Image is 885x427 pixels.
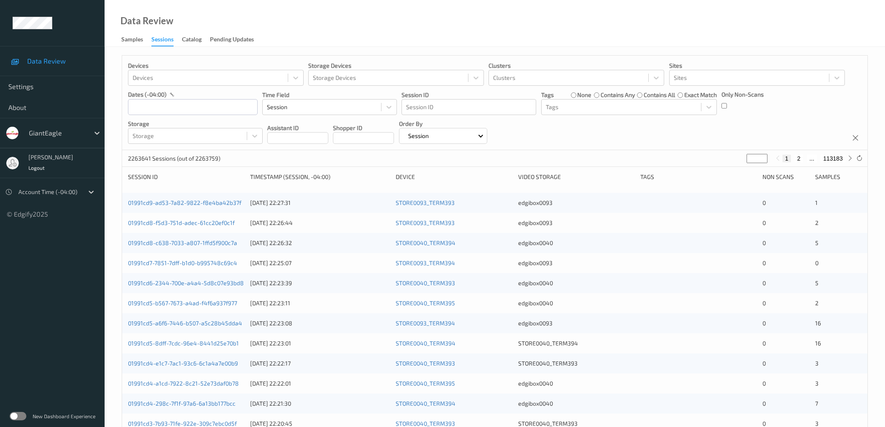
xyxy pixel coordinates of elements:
[128,239,237,246] a: 01991cd8-c638-7033-a807-1ffd5f900c7a
[210,34,262,46] a: Pending Updates
[128,360,238,367] a: 01991cd4-e1c7-7ac1-93c6-6c1a4a7e00b9
[762,360,766,367] span: 0
[821,155,845,162] button: 113183
[489,61,664,70] p: Clusters
[250,399,390,408] div: [DATE] 22:21:30
[250,339,390,348] div: [DATE] 22:23:01
[128,173,244,181] div: Session ID
[644,91,675,99] label: contains all
[128,299,237,307] a: 01991cd5-b567-7673-a4ad-f4f6a937f977
[815,340,821,347] span: 16
[815,400,818,407] span: 7
[250,199,390,207] div: [DATE] 22:27:31
[396,199,455,206] a: STORE0093_TERM393
[250,259,390,267] div: [DATE] 22:25:07
[151,34,182,46] a: Sessions
[396,239,455,246] a: STORE0040_TERM394
[128,259,237,266] a: 01991cd7-7851-7dff-b1d0-b995748c69c4
[250,279,390,287] div: [DATE] 22:23:39
[762,279,766,286] span: 0
[518,259,634,267] div: edgibox0093
[182,35,202,46] div: Catalog
[250,173,390,181] div: Timestamp (Session, -04:00)
[396,279,455,286] a: STORE0040_TERM393
[762,239,766,246] span: 0
[815,173,862,181] div: Samples
[807,155,817,162] button: ...
[815,199,818,206] span: 1
[815,279,818,286] span: 5
[128,154,220,163] p: 2263641 Sessions (out of 2263759)
[250,379,390,388] div: [DATE] 22:22:01
[795,155,803,162] button: 2
[128,340,239,347] a: 01991cd5-8dff-7cdc-96e4-8441d25e70b1
[518,319,634,327] div: edgibox0093
[640,173,757,181] div: Tags
[815,239,818,246] span: 5
[128,279,244,286] a: 01991cd6-2344-700e-a4a4-5d8c07e93bd8
[120,17,173,25] div: Data Review
[128,120,263,128] p: Storage
[402,91,536,99] p: Session ID
[396,400,455,407] a: STORE0040_TERM394
[815,320,821,327] span: 16
[250,319,390,327] div: [DATE] 22:23:08
[518,399,634,408] div: edgibox0040
[210,35,254,46] div: Pending Updates
[669,61,845,70] p: Sites
[128,380,239,387] a: 01991cd4-a1cd-7922-8c21-52e73daf0b78
[783,155,791,162] button: 1
[267,124,328,132] p: Assistant ID
[308,61,484,70] p: Storage Devices
[815,259,818,266] span: 0
[815,360,818,367] span: 3
[396,380,455,387] a: STORE0040_TERM395
[250,299,390,307] div: [DATE] 22:23:11
[518,239,634,247] div: edgibox0040
[721,90,764,99] p: Only Non-Scans
[405,132,432,140] p: Session
[128,199,241,206] a: 01991cd9-ad53-7a82-9822-f8e4ba42b37f
[762,380,766,387] span: 0
[815,219,818,226] span: 2
[762,173,809,181] div: Non Scans
[601,91,635,99] label: contains any
[518,173,634,181] div: Video Storage
[762,400,766,407] span: 0
[128,320,242,327] a: 01991cd5-a6f6-7446-b507-a5c28b45dda4
[396,259,455,266] a: STORE0093_TERM394
[518,379,634,388] div: edgibox0040
[577,91,591,99] label: none
[396,320,455,327] a: STORE0093_TERM394
[396,173,512,181] div: Device
[762,320,766,327] span: 0
[121,35,143,46] div: Samples
[250,239,390,247] div: [DATE] 22:26:32
[250,219,390,227] div: [DATE] 22:26:44
[762,259,766,266] span: 0
[518,359,634,368] div: STORE0040_TERM393
[250,359,390,368] div: [DATE] 22:22:17
[128,420,237,427] a: 01991cd3-7b93-71fe-922e-309c7ebc0d5f
[815,420,818,427] span: 3
[128,90,166,99] p: dates (-04:00)
[815,380,818,387] span: 3
[128,400,235,407] a: 01991cd4-298c-7f1f-97a6-6a13bb177bcc
[762,219,766,226] span: 0
[396,340,455,347] a: STORE0040_TERM394
[333,124,394,132] p: Shopper ID
[762,420,766,427] span: 0
[121,34,151,46] a: Samples
[262,91,397,99] p: Time Field
[396,219,455,226] a: STORE0093_TERM393
[762,340,766,347] span: 0
[518,339,634,348] div: STORE0040_TERM394
[762,299,766,307] span: 0
[684,91,717,99] label: exact match
[518,199,634,207] div: edgibox0093
[396,299,455,307] a: STORE0040_TERM395
[182,34,210,46] a: Catalog
[762,199,766,206] span: 0
[396,420,455,427] a: STORE0040_TERM393
[151,35,174,46] div: Sessions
